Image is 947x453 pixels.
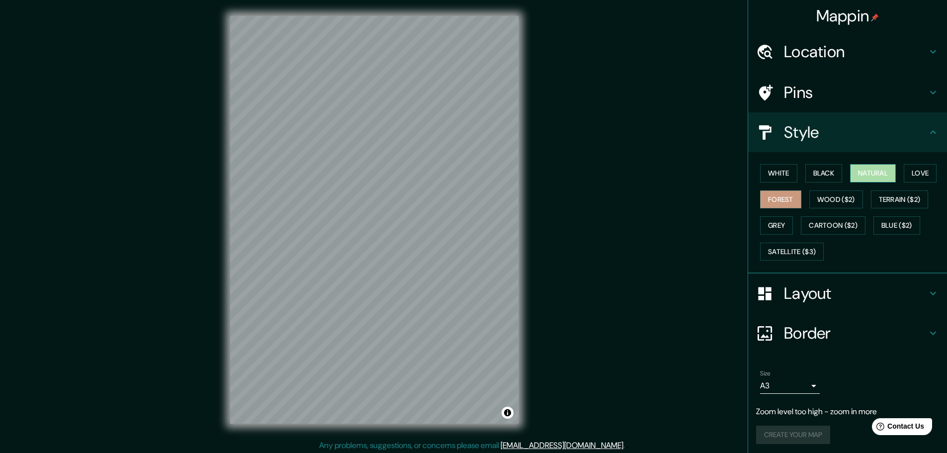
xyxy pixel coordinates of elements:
img: pin-icon.png [871,13,879,21]
div: A3 [760,378,820,394]
button: Cartoon ($2) [801,216,865,235]
button: Grey [760,216,793,235]
label: Size [760,369,771,378]
button: Black [805,164,843,182]
button: Toggle attribution [502,407,514,419]
button: Blue ($2) [873,216,920,235]
div: Layout [748,273,947,313]
h4: Layout [784,283,927,303]
button: White [760,164,797,182]
div: . [625,440,626,452]
p: Zoom level too high - zoom in more [756,406,939,418]
h4: Border [784,323,927,343]
p: Any problems, suggestions, or concerns please email . [319,440,625,452]
div: . [626,440,628,452]
div: Pins [748,73,947,112]
button: Wood ($2) [809,190,863,209]
a: [EMAIL_ADDRESS][DOMAIN_NAME] [501,440,623,451]
button: Terrain ($2) [871,190,929,209]
canvas: Map [230,16,518,424]
div: Border [748,313,947,353]
iframe: Help widget launcher [859,414,936,442]
h4: Mappin [816,6,879,26]
button: Satellite ($3) [760,243,824,261]
h4: Location [784,42,927,62]
button: Love [904,164,937,182]
h4: Pins [784,83,927,102]
div: Location [748,32,947,72]
button: Forest [760,190,801,209]
h4: Style [784,122,927,142]
button: Natural [850,164,896,182]
div: Style [748,112,947,152]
